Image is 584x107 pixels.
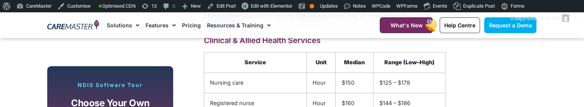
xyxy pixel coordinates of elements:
td: Hour [307,73,336,93]
a: Resources & Training [207,12,271,38]
strong: Median [344,59,365,65]
a: Solutions [107,12,139,38]
span: Request a Demo [489,22,532,28]
strong: Range (Low–High) [384,59,435,65]
td: $125 – $179 [374,73,446,93]
span: What's New [390,22,422,28]
nav: Menu [107,12,361,38]
a: Help Centre [440,17,480,33]
div: OK [309,4,314,8]
h3: Clinical & Allied Health Services [204,35,446,46]
a: What's New [380,17,433,33]
strong: Unit [316,59,327,65]
a: Pricing [182,12,201,38]
a: Features [146,12,176,38]
td: $150 [336,73,374,93]
td: Nursing care [204,73,307,93]
span: Help Centre [444,22,475,28]
span: [PERSON_NAME] [523,15,560,21]
a: Request a Demo [484,17,536,33]
strong: Service [245,59,266,65]
span: Edit with Elementor [251,3,292,9]
p: NDIS Software Tour [55,82,165,89]
img: CareMaster Logo [47,20,99,31]
a: G'day, [508,12,572,25]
